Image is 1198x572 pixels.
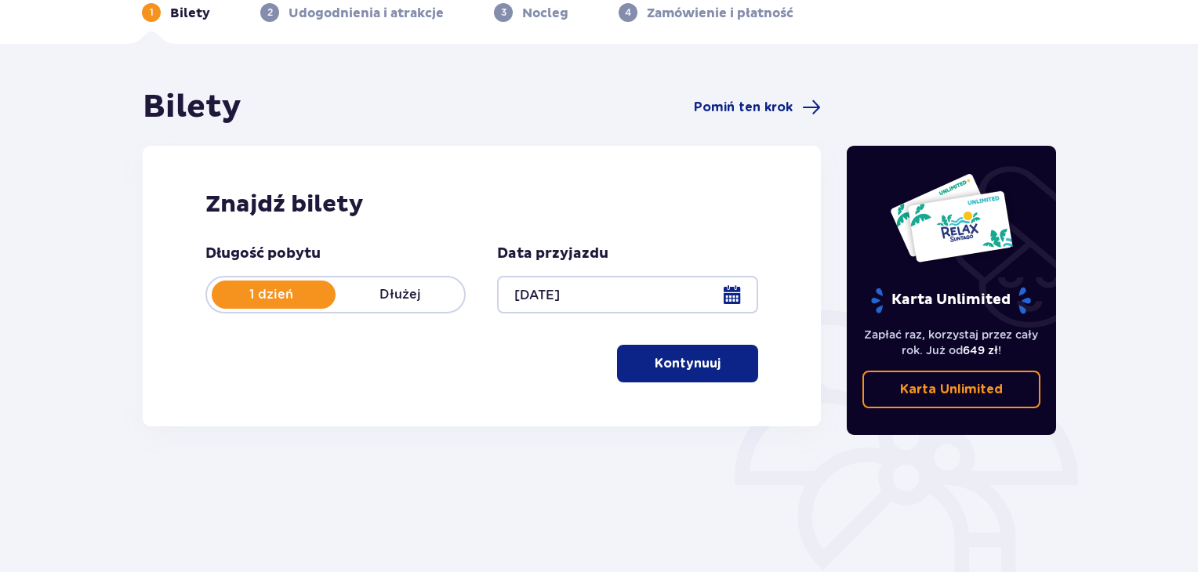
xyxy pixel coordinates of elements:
[501,5,506,20] p: 3
[205,190,758,219] h2: Znajdź bilety
[143,88,241,127] h1: Bilety
[619,3,793,22] div: 4Zamówienie i płatność
[150,5,154,20] p: 1
[289,5,444,22] p: Udogodnienia i atrakcje
[494,3,568,22] div: 3Nocleg
[207,286,336,303] p: 1 dzień
[694,99,793,116] span: Pomiń ten krok
[522,5,568,22] p: Nocleg
[694,98,821,117] a: Pomiń ten krok
[336,286,464,303] p: Dłużej
[889,172,1014,263] img: Dwie karty całoroczne do Suntago z napisem 'UNLIMITED RELAX', na białym tle z tropikalnymi liśćmi...
[655,355,721,372] p: Kontynuuj
[625,5,631,20] p: 4
[900,381,1003,398] p: Karta Unlimited
[170,5,210,22] p: Bilety
[862,327,1041,358] p: Zapłać raz, korzystaj przez cały rok. Już od !
[260,3,444,22] div: 2Udogodnienia i atrakcje
[142,3,210,22] div: 1Bilety
[862,371,1041,408] a: Karta Unlimited
[617,345,758,382] button: Kontynuuj
[963,344,998,357] span: 649 zł
[205,244,321,263] p: Długość pobytu
[647,5,793,22] p: Zamówienie i płatność
[497,244,608,263] p: Data przyjazdu
[869,287,1033,314] p: Karta Unlimited
[267,5,273,20] p: 2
